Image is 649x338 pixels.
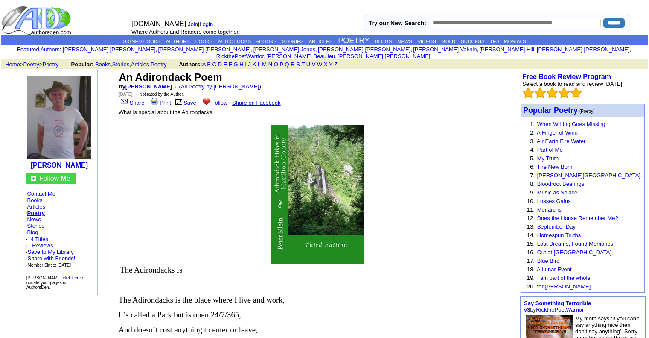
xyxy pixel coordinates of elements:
a: P [280,61,283,68]
a: J [248,61,251,68]
font: 4. [530,147,535,153]
a: E [224,61,227,68]
a: S [296,61,300,68]
font: i [536,47,537,52]
a: Music as Solace [537,189,578,196]
b: [PERSON_NAME] [31,162,88,169]
a: A [202,61,206,68]
a: Follow Me [39,175,70,182]
a: My Truth [537,155,559,162]
a: Does the House Remember Me? [537,215,618,221]
img: bigemptystars.png [523,87,534,98]
font: 6. [530,164,535,170]
a: Poetry [23,61,40,68]
a: GOLD [442,39,456,44]
a: Stories [27,223,44,229]
font: (Poetry) [579,109,595,114]
a: RickthePoetWarrior [536,306,584,313]
font: 16. [527,249,535,256]
a: M [262,61,267,68]
a: I [245,61,247,68]
a: B [207,61,211,68]
a: Part of Me [537,147,563,153]
font: 3. [530,138,535,144]
a: for [PERSON_NAME] [537,283,591,290]
a: C [212,61,216,68]
font: | [188,21,216,27]
b: Authors: [179,61,202,68]
a: H [239,61,243,68]
font: i [253,47,253,52]
span: The Adirondacks is the place where I live and work, [119,295,285,304]
font: by [119,83,172,90]
font: , , , , , , , , , , [63,46,632,59]
a: Losses Gains [537,198,571,204]
a: I am part of the whole [537,275,591,281]
font: i [412,47,413,52]
font: , , , [71,61,346,68]
font: 2. [530,129,535,136]
b: Popular: [71,61,94,68]
font: by [524,300,591,313]
font: i [432,54,433,59]
a: [PERSON_NAME] Vaknin [413,46,477,53]
font: 17. [527,258,535,264]
font: > > [2,61,70,68]
img: bigemptystars.png [559,87,570,98]
a: POETRY [338,36,370,45]
font: 10. [527,198,535,204]
a: K [253,61,256,68]
a: Follow [201,100,228,106]
a: W [317,61,322,68]
a: Blog [27,229,38,235]
a: Articles [27,203,45,210]
a: Poetry [151,61,167,68]
img: library.gif [174,98,183,105]
a: Blue Bird [537,258,560,264]
a: AUDIOBOOKS [218,39,251,44]
a: [PERSON_NAME] [PERSON_NAME] [63,46,155,53]
a: [PERSON_NAME][GEOGRAPHIC_DATA]. [537,172,642,179]
font: 13. [527,223,535,230]
a: Share on Facebook [232,100,280,106]
a: T [301,61,305,68]
font: : [17,46,61,53]
a: O [274,61,278,68]
a: ARTICLES [308,39,332,44]
font: 9. [530,189,535,196]
font: An Adirondack Poem [119,71,222,83]
label: Try our New Search: [369,20,426,26]
a: Featured Authors [17,46,60,53]
span: It’s called a Park but is open 24/7/365, [119,310,241,319]
a: X [324,61,328,68]
a: Join [188,21,198,27]
img: gc.jpg [31,176,36,181]
a: All Poetry by [PERSON_NAME] [181,83,259,90]
a: Lost Dreams, Found Memories [537,241,613,247]
font: i [317,47,318,52]
a: eBOOKS [256,39,276,44]
img: share_page.gif [121,98,128,105]
a: Popular Poetry [523,107,578,114]
a: Stories [112,61,129,68]
font: Not rated by the Author. [139,92,184,97]
a: Share [119,100,145,106]
a: Q [285,61,289,68]
a: R [291,61,294,68]
font: → ( ) [172,83,261,90]
font: 7. [530,172,535,179]
b: Free Book Review Program [522,73,611,80]
a: TESTIMONIALS [490,39,526,44]
font: 18. [527,266,535,273]
a: N [268,61,272,68]
a: STORIES [282,39,303,44]
img: 341406.jpg [271,125,364,264]
a: The New Born [537,164,572,170]
a: [PERSON_NAME] [125,83,172,90]
a: Login [199,21,213,27]
a: G [233,61,238,68]
font: What is special about the Adirondacks [119,109,212,115]
font: 14. [527,232,535,238]
a: A Finger of Wind [537,129,578,136]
